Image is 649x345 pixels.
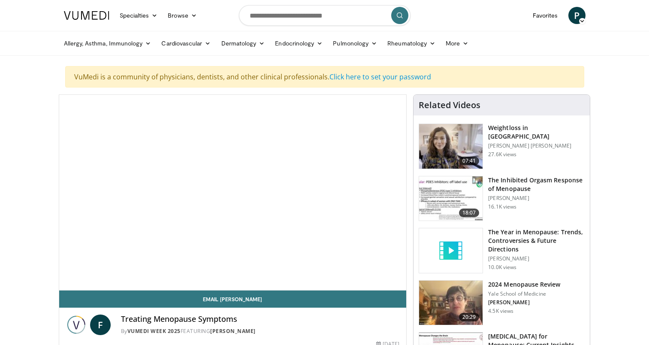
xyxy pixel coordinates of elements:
img: 9983fed1-7565-45be-8934-aef1103ce6e2.150x105_q85_crop-smart_upscale.jpg [419,124,483,169]
input: Search topics, interventions [239,5,411,26]
video-js: Video Player [59,95,407,291]
h3: Weightloss in [GEOGRAPHIC_DATA] [488,124,585,141]
a: Cardiovascular [156,35,216,52]
img: Vumedi Week 2025 [66,315,87,335]
p: Yale School of Medicine [488,291,560,297]
p: 4.5K views [488,308,513,315]
img: VuMedi Logo [64,11,109,20]
a: Specialties [115,7,163,24]
a: Click here to set your password [329,72,431,82]
span: 20:29 [459,313,480,321]
h3: The Year in Menopause: Trends, Controversies & Future Directions [488,228,585,254]
a: Browse [163,7,202,24]
a: Favorites [528,7,563,24]
a: [PERSON_NAME] [210,327,256,335]
img: video_placeholder_short.svg [419,228,483,273]
div: By FEATURING [121,327,400,335]
h4: Related Videos [419,100,480,110]
a: Vumedi Week 2025 [127,327,181,335]
p: 16.1K views [488,203,516,210]
a: Dermatology [216,35,270,52]
p: [PERSON_NAME] [488,255,585,262]
a: Allergy, Asthma, Immunology [59,35,157,52]
a: P [568,7,586,24]
a: 20:29 2024 Menopause Review Yale School of Medicine [PERSON_NAME] 4.5K views [419,280,585,326]
h3: The Inhibited Orgasm Response of Menopause [488,176,585,193]
p: [PERSON_NAME] [488,195,585,202]
a: F [90,315,111,335]
img: 283c0f17-5e2d-42ba-a87c-168d447cdba4.150x105_q85_crop-smart_upscale.jpg [419,176,483,221]
a: 07:41 Weightloss in [GEOGRAPHIC_DATA] [PERSON_NAME] [PERSON_NAME] 27.6K views [419,124,585,169]
span: 18:07 [459,209,480,217]
a: More [441,35,474,52]
p: 10.0K views [488,264,516,271]
p: [PERSON_NAME] [488,299,560,306]
span: 07:41 [459,157,480,165]
h3: 2024 Menopause Review [488,280,560,289]
div: VuMedi is a community of physicians, dentists, and other clinical professionals. [65,66,584,88]
a: Email [PERSON_NAME] [59,291,407,308]
a: Rheumatology [382,35,441,52]
a: The Year in Menopause: Trends, Controversies & Future Directions [PERSON_NAME] 10.0K views [419,228,585,273]
a: Endocrinology [270,35,328,52]
img: 692f135d-47bd-4f7e-b54d-786d036e68d3.150x105_q85_crop-smart_upscale.jpg [419,281,483,325]
p: [PERSON_NAME] [PERSON_NAME] [488,142,585,149]
a: Pulmonology [328,35,382,52]
h4: Treating Menopause Symptoms [121,315,400,324]
a: 18:07 The Inhibited Orgasm Response of Menopause [PERSON_NAME] 16.1K views [419,176,585,221]
p: 27.6K views [488,151,516,158]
